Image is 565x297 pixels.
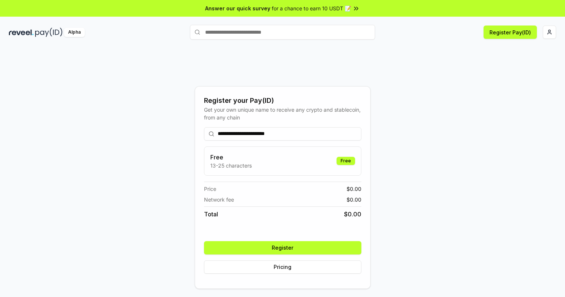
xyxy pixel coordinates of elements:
[484,26,537,39] button: Register Pay(ID)
[272,4,351,12] span: for a chance to earn 10 USDT 📝
[204,241,361,254] button: Register
[64,28,85,37] div: Alpha
[205,4,270,12] span: Answer our quick survey
[347,196,361,203] span: $ 0.00
[210,153,252,162] h3: Free
[204,196,234,203] span: Network fee
[204,210,218,219] span: Total
[9,28,34,37] img: reveel_dark
[337,157,355,165] div: Free
[210,162,252,169] p: 13-25 characters
[204,95,361,106] div: Register your Pay(ID)
[204,260,361,274] button: Pricing
[204,185,216,193] span: Price
[35,28,63,37] img: pay_id
[344,210,361,219] span: $ 0.00
[347,185,361,193] span: $ 0.00
[204,106,361,121] div: Get your own unique name to receive any crypto and stablecoin, from any chain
